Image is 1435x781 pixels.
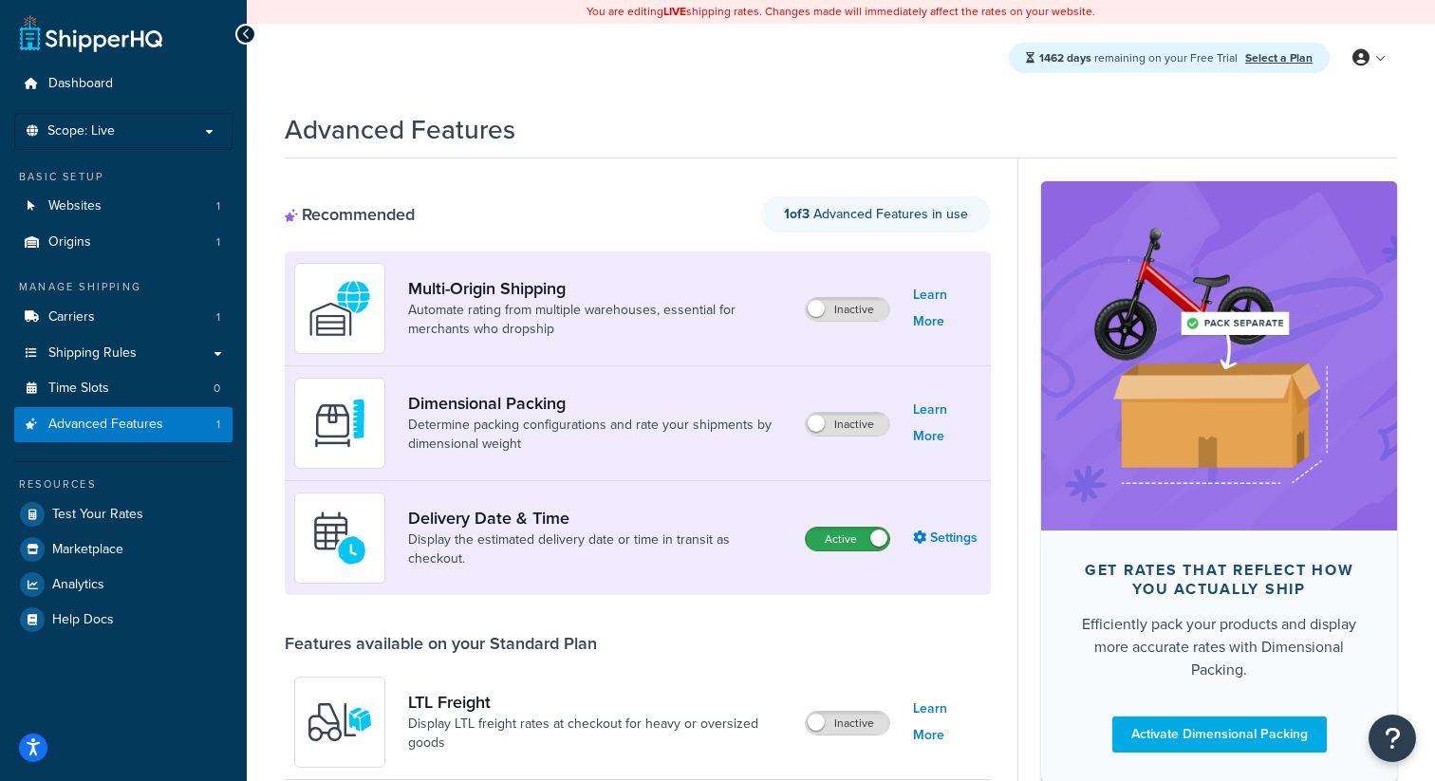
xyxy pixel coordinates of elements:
label: Inactive [806,712,889,735]
strong: 1462 days [1039,49,1091,66]
span: 0 [214,381,220,397]
span: remaining on your Free Trial [1039,49,1240,66]
a: Learn More [913,696,981,749]
span: Dashboard [48,76,113,92]
span: Analytics [52,577,104,593]
div: Features available on your Standard Plan [285,633,597,654]
img: gfkeb5ejjkALwAAAABJRU5ErkJggg== [307,505,373,571]
a: Dashboard [14,66,233,102]
a: Analytics [14,567,233,602]
img: y79ZsPf0fXUFUhFXDzUgf+ktZg5F2+ohG75+v3d2s1D9TjoU8PiyCIluIjV41seZevKCRuEjTPPOKHJsQcmKCXGdfprl3L4q7... [307,689,373,755]
span: Websites [48,198,102,214]
div: Get rates that reflect how you actually ship [1072,561,1367,599]
span: Marketplace [52,542,123,558]
span: Advanced Features [48,417,163,433]
span: Time Slots [48,381,109,397]
a: Select a Plan [1245,49,1313,66]
a: Determine packing configurations and rate your shipments by dimensional weight [408,416,790,454]
a: Marketplace [14,532,233,567]
a: Automate rating from multiple warehouses, essential for merchants who dropship [408,301,790,339]
a: Delivery Date & Time [408,508,790,529]
div: Recommended [285,204,415,225]
a: Advanced Features1 [14,407,233,442]
span: 1 [216,417,220,433]
div: Basic Setup [14,169,233,185]
div: Resources [14,476,233,493]
a: Time Slots0 [14,371,233,406]
a: Shipping Rules [14,336,233,371]
span: Advanced Features in use [784,204,968,224]
a: Multi-Origin Shipping [408,278,790,299]
a: Help Docs [14,603,233,637]
li: Websites [14,189,233,224]
a: Learn More [913,397,981,450]
span: 1 [216,309,220,325]
a: Display LTL freight rates at checkout for heavy or oversized goods [408,715,790,753]
a: Websites1 [14,189,233,224]
a: Carriers1 [14,300,233,335]
li: Origins [14,225,233,260]
span: Origins [48,234,91,251]
span: Help Docs [52,612,114,628]
a: Activate Dimensional Packing [1112,716,1327,753]
span: Carriers [48,309,95,325]
a: Learn More [913,282,981,335]
b: LIVE [663,3,686,20]
label: Active [806,528,889,550]
button: Open Resource Center [1369,715,1416,762]
div: Efficiently pack your products and display more accurate rates with Dimensional Packing. [1072,613,1367,681]
img: WatD5o0RtDAAAAAElFTkSuQmCC [307,275,373,342]
a: Display the estimated delivery date or time in transit as checkout. [408,530,790,568]
label: Inactive [806,298,889,321]
a: Settings [913,525,981,551]
span: Scope: Live [47,123,115,139]
a: Dimensional Packing [408,393,790,414]
li: Advanced Features [14,407,233,442]
a: Origins1 [14,225,233,260]
span: Test Your Rates [52,507,143,523]
img: feature-image-dim-d40ad3071a2b3c8e08177464837368e35600d3c5e73b18a22c1e4bb210dc32ac.png [1070,210,1369,502]
h1: Advanced Features [285,111,515,148]
span: 1 [216,198,220,214]
a: Test Your Rates [14,497,233,531]
strong: 1 of 3 [784,204,810,224]
label: Inactive [806,413,889,436]
a: LTL Freight [408,692,790,713]
img: DTVBYsAAAAAASUVORK5CYII= [307,390,373,456]
span: Shipping Rules [48,345,137,362]
li: Carriers [14,300,233,335]
span: 1 [216,234,220,251]
div: Manage Shipping [14,279,233,295]
li: Time Slots [14,371,233,406]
